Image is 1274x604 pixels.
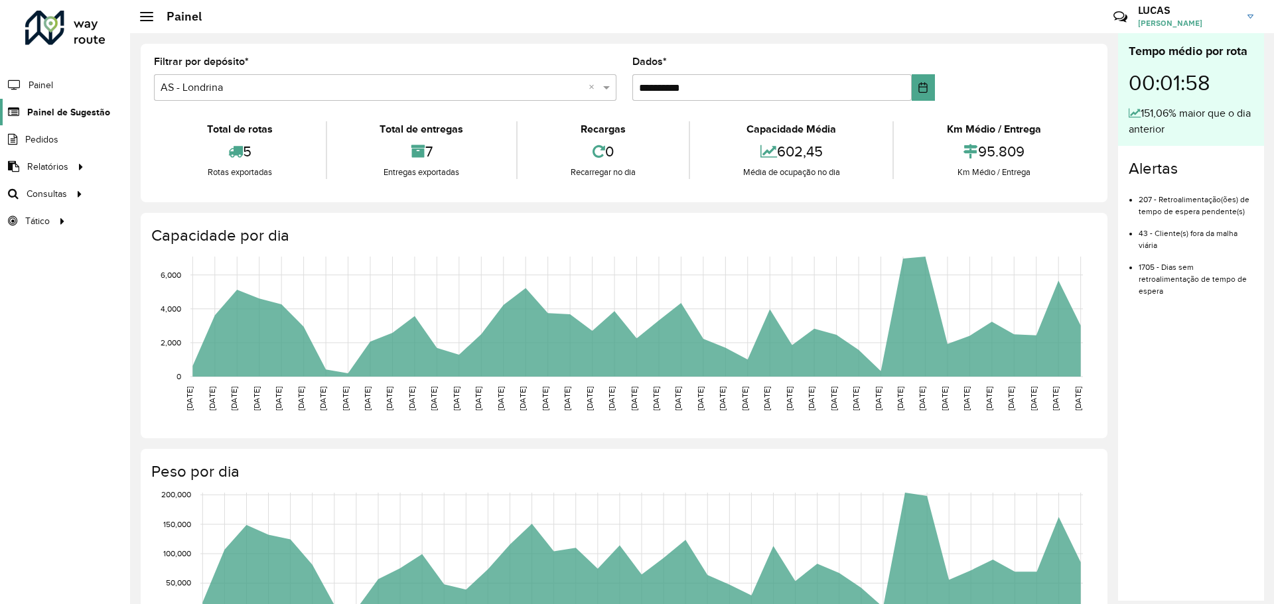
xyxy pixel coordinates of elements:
font: 43 - Cliente(s) fora da malha viária [1139,229,1238,249]
text: [DATE] [829,387,838,410]
text: [DATE] [607,387,616,410]
text: 50,000 [166,579,191,587]
text: [DATE] [363,387,372,410]
text: [DATE] [407,387,416,410]
font: Consultas [27,189,67,199]
text: [DATE] [807,387,815,410]
text: [DATE] [541,387,549,410]
text: [DATE] [585,387,594,410]
font: Peso por dia [151,463,240,480]
text: [DATE] [874,387,883,410]
font: Tático [25,216,50,226]
text: [DATE] [297,387,305,410]
text: [DATE] [762,387,771,410]
button: Escolha a data [912,74,935,101]
font: LUCAS [1138,3,1170,17]
font: Painel [29,80,53,90]
text: [DATE] [274,387,283,410]
text: [DATE] [1029,387,1038,410]
font: 1705 - Dias sem retroalimentação de tempo de espera [1139,263,1247,295]
text: [DATE] [896,387,904,410]
font: 95.809 [978,143,1025,159]
font: 207 - Retroalimentação(ões) de tempo de espera pendente(s) [1139,195,1249,215]
span: Clear all [589,80,600,95]
text: [DATE] [341,387,350,410]
a: Contato Rápido [1106,3,1135,31]
text: 4,000 [161,304,181,313]
text: [DATE] [1074,387,1082,410]
text: [DATE] [1007,387,1015,410]
text: [DATE] [185,387,194,410]
font: Capacidade por dia [151,227,289,244]
text: [DATE] [252,387,261,410]
text: [DATE] [718,387,727,410]
text: [DATE] [385,387,393,410]
text: [DATE] [652,387,660,410]
text: [DATE] [518,387,527,410]
font: 5 [243,143,251,159]
text: 100,000 [163,549,191,558]
font: 7 [425,143,433,159]
font: [PERSON_NAME] [1138,18,1202,28]
text: [DATE] [741,387,749,410]
text: [DATE] [630,387,638,410]
text: [DATE] [851,387,860,410]
text: [DATE] [230,387,238,410]
text: [DATE] [452,387,460,410]
font: Rotas exportadas [208,167,272,177]
text: [DATE] [474,387,482,410]
font: Capacidade Média [746,123,836,135]
text: [DATE] [429,387,438,410]
font: Km Médio / Entrega [947,123,1041,135]
font: Alertas [1129,160,1178,177]
text: [DATE] [208,387,216,410]
font: Relatórios [27,162,68,172]
text: 200,000 [161,490,191,499]
text: 6,000 [161,271,181,279]
font: Total de entregas [380,123,463,135]
text: [DATE] [563,387,571,410]
font: Filtrar por depósito [154,56,245,67]
font: Recarregar no dia [571,167,636,177]
text: [DATE] [696,387,705,410]
font: Dados [632,56,663,67]
text: 150,000 [163,520,191,528]
text: 2,000 [161,338,181,347]
text: 0 [177,372,181,381]
font: Painel de Sugestão [27,107,110,117]
text: [DATE] [1051,387,1060,410]
font: Km Médio / Entrega [957,167,1030,177]
font: Entregas exportadas [384,167,459,177]
text: [DATE] [318,387,327,410]
font: 151,06% maior que o dia anterior [1129,107,1251,135]
font: Recargas [581,123,626,135]
font: Tempo médio por rota [1129,44,1247,58]
text: [DATE] [785,387,794,410]
font: Painel [167,9,202,24]
text: [DATE] [918,387,926,410]
font: Total de rotas [207,123,273,135]
font: Pedidos [25,135,58,145]
font: 0 [605,143,614,159]
text: [DATE] [985,387,993,410]
text: [DATE] [673,387,682,410]
font: Média de ocupação no dia [743,167,840,177]
text: [DATE] [940,387,949,410]
text: [DATE] [496,387,505,410]
font: 602,45 [777,143,823,159]
font: 00:01:58 [1129,72,1210,94]
text: [DATE] [962,387,971,410]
